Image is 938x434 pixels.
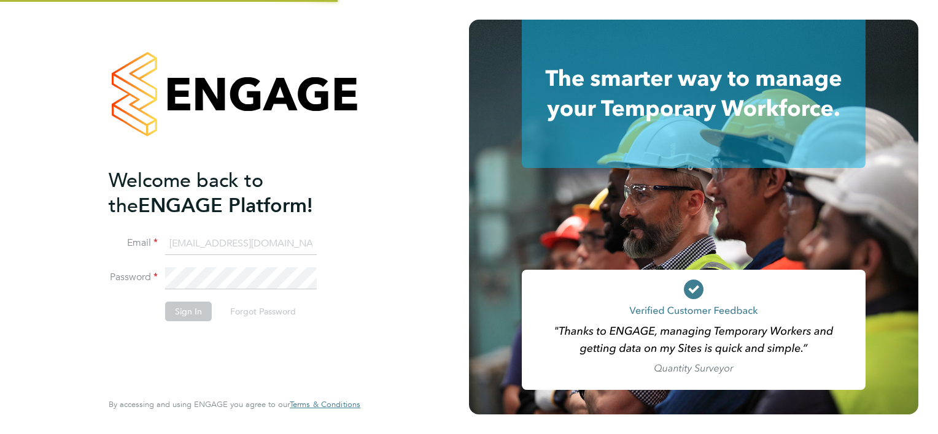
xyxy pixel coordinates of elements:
[109,237,158,249] label: Email
[109,271,158,284] label: Password
[109,168,348,218] h2: ENGAGE Platform!
[109,169,263,218] span: Welcome back to the
[165,302,212,321] button: Sign In
[109,399,360,409] span: By accessing and using ENGAGE you agree to our
[290,399,360,409] span: Terms & Conditions
[165,233,317,255] input: Enter your work email...
[290,400,360,409] a: Terms & Conditions
[220,302,306,321] button: Forgot Password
